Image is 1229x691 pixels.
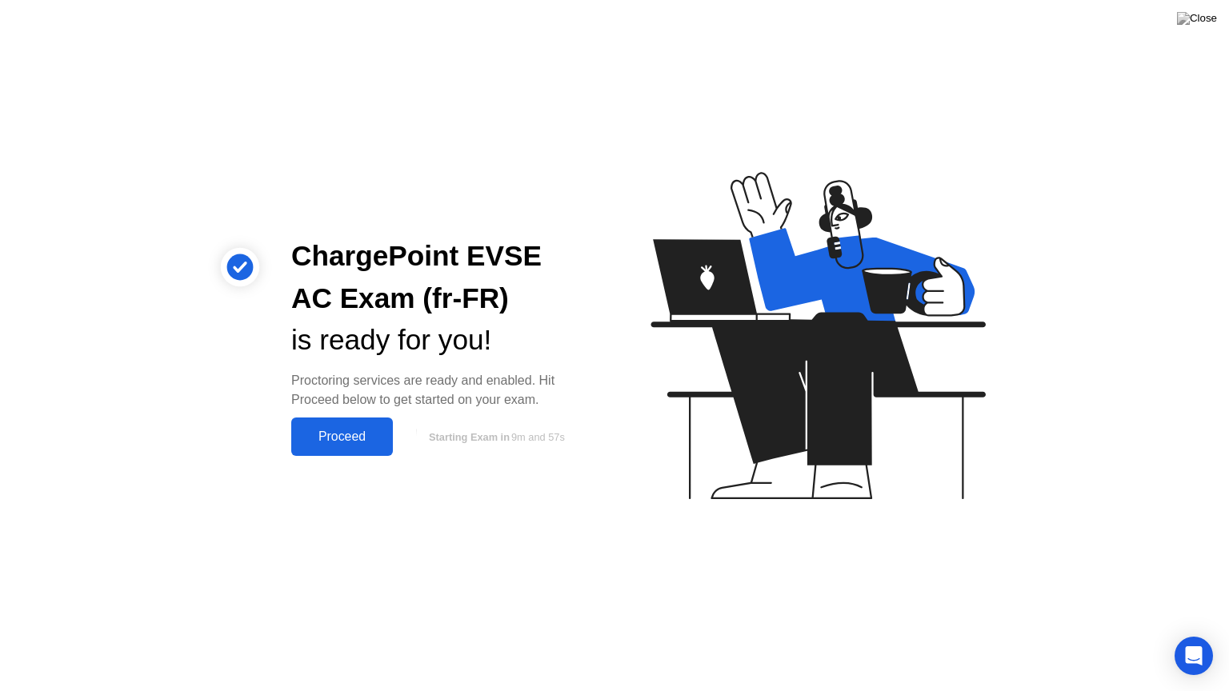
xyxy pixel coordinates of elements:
[1175,637,1213,675] div: Open Intercom Messenger
[296,429,388,444] div: Proceed
[291,235,589,320] div: ChargePoint EVSE AC Exam (fr-FR)
[291,417,393,456] button: Proceed
[401,421,589,452] button: Starting Exam in9m and 57s
[291,371,589,409] div: Proctoring services are ready and enabled. Hit Proceed below to get started on your exam.
[1177,12,1217,25] img: Close
[511,431,565,443] span: 9m and 57s
[291,319,589,361] div: is ready for you!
